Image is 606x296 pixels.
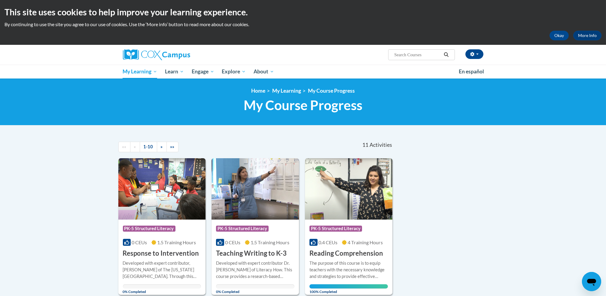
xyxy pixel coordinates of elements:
a: More Info [573,31,601,40]
img: Course Logo [118,158,206,220]
span: Activities [370,142,392,148]
span: PK-5 Structured Literacy [309,226,362,232]
a: Course LogoPK-5 Structured Literacy0.4 CEUs4 Training Hours Reading ComprehensionThe purpose of t... [305,158,392,295]
a: Next [157,142,167,152]
h2: This site uses cookies to help improve your learning experience. [5,6,601,18]
div: Your progress [309,284,388,288]
a: About [250,65,278,79]
span: 11 [362,142,368,148]
span: « [134,144,136,149]
span: About [254,68,274,75]
a: En español [455,65,488,78]
span: Explore [222,68,246,75]
span: 4 Training Hours [348,239,383,245]
a: Previous [130,142,140,152]
a: Learn [161,65,188,79]
h3: Response to Intervention [123,249,199,258]
a: My Course Progress [308,88,355,94]
span: Learn [165,68,184,75]
span: 0 CEUs [132,239,147,245]
iframe: Button to launch messaging window [582,272,601,291]
a: Course LogoPK-5 Structured Literacy0 CEUs1.5 Training Hours Response to InterventionDeveloped wit... [118,158,206,295]
a: Explore [218,65,250,79]
h3: Reading Comprehension [309,249,383,258]
span: My Learning [123,68,157,75]
a: Engage [188,65,218,79]
a: End [166,142,178,152]
a: Begining [118,142,130,152]
span: PK-5 Structured Literacy [216,226,269,232]
span: «« [122,144,126,149]
img: Cox Campus [123,49,190,60]
button: Search [442,51,451,58]
button: Okay [550,31,569,40]
div: Developed with expert contributor, [PERSON_NAME] of The [US_STATE][GEOGRAPHIC_DATA]. Through this... [123,260,201,280]
a: My Learning [119,65,161,79]
a: Course LogoPK-5 Structured Literacy0 CEUs1.5 Training Hours Teaching Writing to K-3Developed with... [212,158,299,295]
img: Course Logo [305,158,392,220]
div: Main menu [114,65,492,79]
span: »» [170,144,175,149]
img: Course Logo [212,158,299,220]
a: Home [251,88,265,94]
div: The purpose of this course is to equip teachers with the necessary knowledge and strategies to pr... [309,260,388,280]
span: 0.4 CEUs [318,239,337,245]
button: Account Settings [465,49,483,59]
a: My Learning [272,88,301,94]
div: Developed with expert contributor Dr. [PERSON_NAME] of Literacy How. This course provides a resea... [216,260,294,280]
span: » [161,144,163,149]
span: My Course Progress [244,97,362,113]
span: PK-5 Structured Literacy [123,226,175,232]
span: 1.5 Training Hours [157,239,196,245]
h3: Teaching Writing to K-3 [216,249,287,258]
p: By continuing to use the site you agree to our use of cookies. Use the ‘More info’ button to read... [5,21,601,28]
span: 0 CEUs [225,239,240,245]
a: 1-10 [140,142,157,152]
span: En español [459,68,484,75]
span: 1.5 Training Hours [251,239,289,245]
span: 100% Completed [309,284,388,294]
input: Search Courses [394,51,442,58]
span: Engage [192,68,214,75]
a: Cox Campus [123,49,237,60]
